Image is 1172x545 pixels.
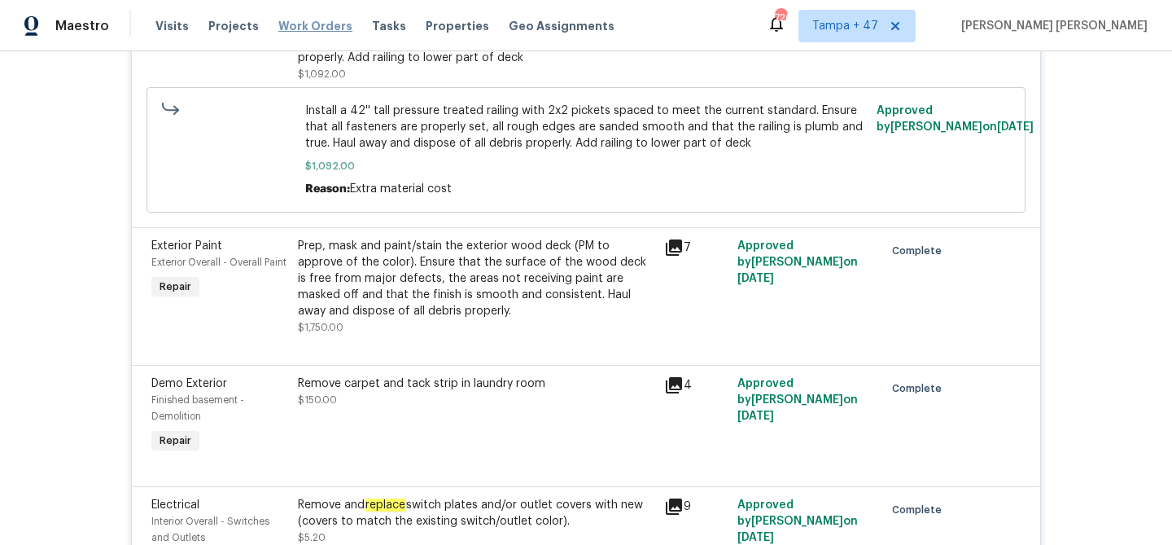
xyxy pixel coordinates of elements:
[55,18,109,34] span: Maestro
[151,378,227,389] span: Demo Exterior
[305,183,350,195] span: Reason:
[153,433,198,449] span: Repair
[350,183,452,195] span: Extra material cost
[812,18,878,34] span: Tampa + 47
[153,279,198,295] span: Repair
[298,533,326,543] span: $5.20
[877,105,1034,133] span: Approved by [PERSON_NAME] on
[151,499,199,511] span: Electrical
[151,257,286,267] span: Exterior Overall - Overall Paint
[298,395,337,405] span: $150.00
[426,18,489,34] span: Properties
[151,240,222,252] span: Exterior Paint
[892,380,948,397] span: Complete
[737,411,774,422] span: [DATE]
[664,376,728,395] div: 4
[298,376,654,392] div: Remove carpet and tack strip in laundry room
[892,502,948,518] span: Complete
[151,516,269,543] span: Interior Overall - Switches and Outlets
[298,323,343,332] span: $1,750.00
[305,158,868,174] span: $1,092.00
[365,499,406,512] em: replace
[298,69,346,79] span: $1,092.00
[737,499,858,543] span: Approved by [PERSON_NAME] on
[737,532,774,543] span: [DATE]
[737,273,774,284] span: [DATE]
[664,238,728,257] div: 7
[151,395,244,421] span: Finished basement - Demolition
[298,497,654,530] div: Remove and switch plates and/or outlet covers with new (covers to match the existing switch/outle...
[955,18,1148,34] span: [PERSON_NAME] [PERSON_NAME]
[305,103,868,152] span: Install a 42'' tall pressure treated railing with 2x2 pickets spaced to meet the current standard...
[208,18,259,34] span: Projects
[997,121,1034,133] span: [DATE]
[155,18,189,34] span: Visits
[372,20,406,32] span: Tasks
[775,10,786,26] div: 726
[509,18,614,34] span: Geo Assignments
[892,243,948,259] span: Complete
[737,240,858,284] span: Approved by [PERSON_NAME] on
[298,238,654,319] div: Prep, mask and paint/stain the exterior wood deck (PM to approve of the color). Ensure that the s...
[737,378,858,422] span: Approved by [PERSON_NAME] on
[278,18,352,34] span: Work Orders
[664,497,728,516] div: 9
